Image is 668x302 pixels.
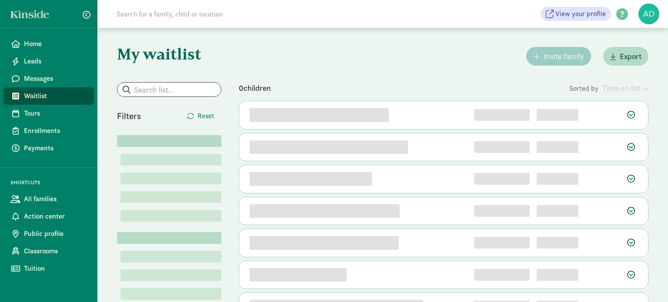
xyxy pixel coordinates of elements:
[537,141,578,153] div: [object Object]
[3,122,94,139] a: Enrollments
[120,269,124,280] label: Lorem (1)
[541,7,611,21] a: View your profile
[3,225,94,242] a: Public profile
[120,210,124,220] label: Lorem (1)
[537,173,578,185] div: [object Object]
[537,237,578,249] div: [object Object]
[625,260,668,302] iframe: Chat Widget
[24,73,87,84] span: Messages
[120,173,124,183] label: Lorem (1)
[120,154,124,164] label: Lorem (1)
[24,56,87,66] span: Leads
[474,173,530,185] div: 3
[239,82,569,94] div: 0 children
[602,82,648,94] div: Time on list
[3,105,94,122] a: Tours
[3,70,94,87] a: Messages
[24,91,87,101] span: Waitlist
[250,236,399,250] div: 8gndof5bn3jfl4gvhrvylzloxio undefined
[120,288,124,299] label: Lorem (1)
[180,107,221,125] button: Reset
[474,109,530,121] div: 1
[117,135,221,147] div: Lorem
[250,172,372,186] div: 49hhszaqn1lz5wtzgw undefined
[3,87,94,105] a: Waitlist
[24,246,87,256] span: Classrooms
[537,269,578,281] div: [object Object]
[250,268,347,282] div: fmi6pnutl98bp undefined
[3,190,94,208] a: All families
[474,141,530,153] div: 2
[24,126,87,136] span: Enrollments
[24,229,87,239] span: Public profile
[250,108,389,122] div: fov52ynxl2zbfuybk3ww7g undefined
[555,9,606,19] span: View your profile
[24,211,87,222] span: Action center
[24,39,87,49] span: Home
[111,5,355,23] input: Search for a family, child or location
[537,205,578,217] div: [object Object]
[120,251,124,261] label: Lorem (1)
[24,143,87,153] span: Payments
[3,208,94,225] a: Action center
[24,108,87,119] span: Tours
[526,47,591,66] button: Invite family
[117,45,221,63] h1: My waitlist
[3,260,94,277] a: Tuition
[474,237,530,249] div: 5
[250,204,400,218] div: nlk9r0njbh0dyj312jsi4yweall undefined
[24,194,87,204] span: All families
[3,53,94,70] a: Leads
[474,269,530,281] div: 6
[117,110,169,123] div: Filters
[250,140,408,154] div: 54dxsp699x7uxkcd377avujenb undefined
[3,139,94,157] a: Payments
[120,191,124,202] label: Lorem (1)
[603,47,648,66] button: Export
[117,232,221,244] div: Lorem
[537,109,578,121] div: [object Object]
[24,263,87,274] span: Tuition
[3,35,94,53] a: Home
[197,111,214,121] span: Reset
[544,50,584,62] span: Invite family
[117,83,221,96] input: Search list...
[474,205,530,217] div: 4
[569,82,648,94] div: Sorted by
[620,50,641,62] span: Export
[3,242,94,260] a: Classrooms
